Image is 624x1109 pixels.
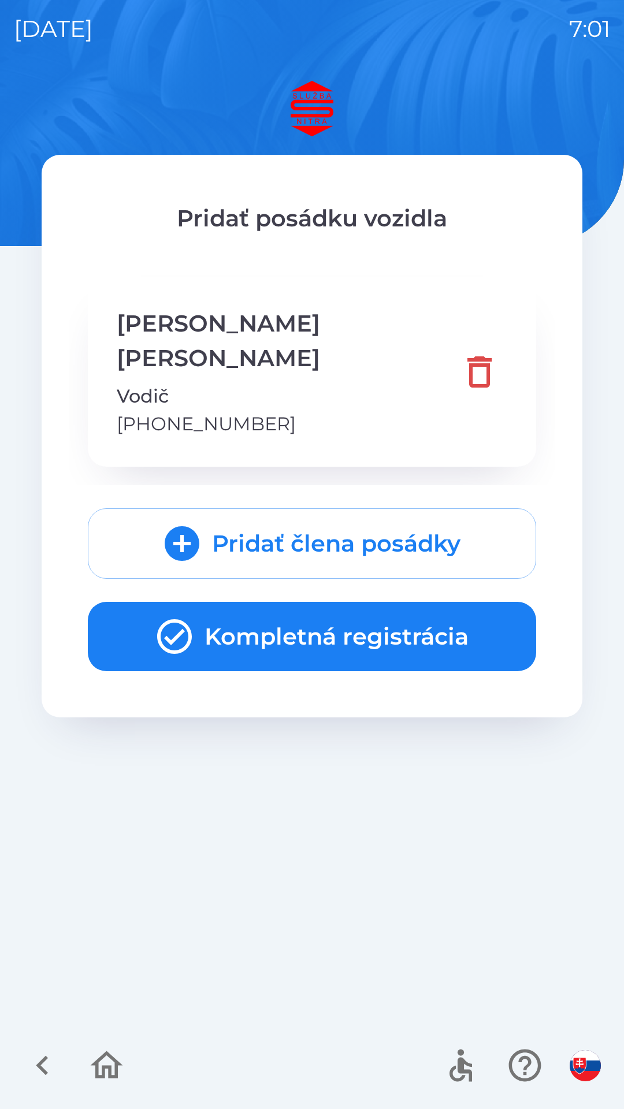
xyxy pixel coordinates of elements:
p: 7:01 [569,12,610,46]
img: sk flag [570,1050,601,1081]
p: [PHONE_NUMBER] [117,410,452,438]
p: Vodič [117,382,452,410]
img: Logo [42,81,582,136]
button: Kompletná registrácia [88,602,536,671]
p: [PERSON_NAME] [PERSON_NAME] [117,306,452,375]
button: Pridať člena posádky [88,508,536,579]
p: [DATE] [14,12,93,46]
p: Pridať posádku vozidla [88,201,536,236]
